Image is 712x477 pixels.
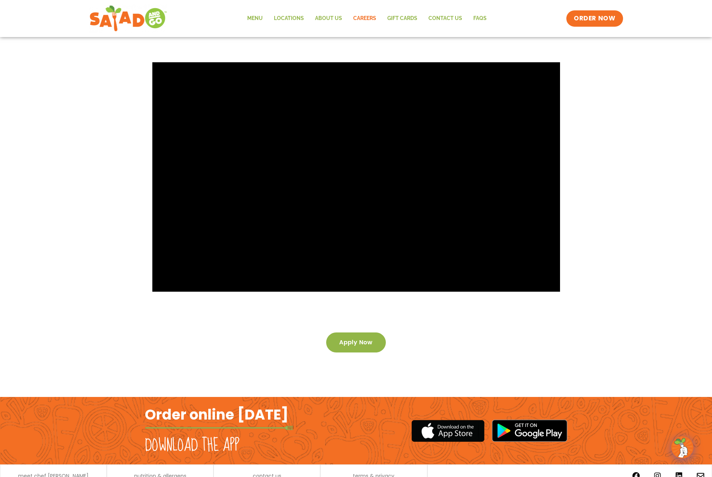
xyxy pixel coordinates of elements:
[89,4,168,33] img: new-SAG-logo-768×292
[268,10,309,27] a: Locations
[423,10,468,27] a: Contact Us
[492,420,567,442] img: google_play
[145,426,293,430] img: fork
[348,10,382,27] a: Careers
[145,435,239,456] h2: Download the app
[145,405,288,424] h2: Order online [DATE]
[411,419,484,443] img: appstore
[574,14,615,23] span: ORDER NOW
[152,62,560,292] iframe: vimeo Video Player
[339,340,373,345] span: Apply now
[242,10,492,27] nav: Menu
[566,10,623,27] a: ORDER NOW
[382,10,423,27] a: GIFT CARDS
[242,10,268,27] a: Menu
[309,10,348,27] a: About Us
[672,437,693,458] img: wpChatIcon
[326,332,386,352] a: Apply now
[468,10,492,27] a: FAQs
